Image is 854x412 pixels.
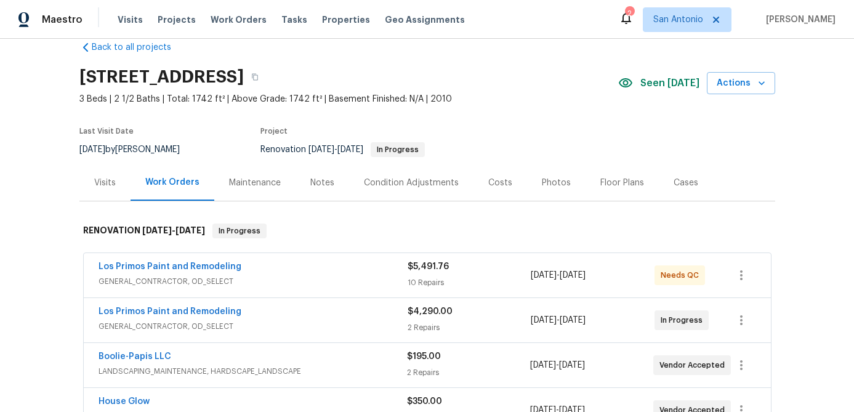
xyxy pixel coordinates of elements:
[408,307,453,316] span: $4,290.00
[99,320,408,333] span: GENERAL_CONTRACTOR, OD_SELECT
[99,262,241,271] a: Los Primos Paint and Remodeling
[310,177,334,189] div: Notes
[600,177,644,189] div: Floor Plans
[175,226,205,235] span: [DATE]
[560,316,586,325] span: [DATE]
[560,271,586,280] span: [DATE]
[674,177,698,189] div: Cases
[530,359,585,371] span: -
[260,145,425,154] span: Renovation
[661,314,707,326] span: In Progress
[408,262,449,271] span: $5,491.76
[211,14,267,26] span: Work Orders
[385,14,465,26] span: Geo Assignments
[531,314,586,326] span: -
[407,366,530,379] div: 2 Repairs
[337,145,363,154] span: [DATE]
[142,226,205,235] span: -
[118,14,143,26] span: Visits
[79,71,244,83] h2: [STREET_ADDRESS]
[281,15,307,24] span: Tasks
[79,142,195,157] div: by [PERSON_NAME]
[99,397,150,406] a: House Glow
[229,177,281,189] div: Maintenance
[142,226,172,235] span: [DATE]
[99,365,407,378] span: LANDSCAPING_MAINTENANCE, HARDSCAPE_LANDSCAPE
[99,352,171,361] a: Boolie-Papis LLC
[94,177,116,189] div: Visits
[488,177,512,189] div: Costs
[79,211,775,251] div: RENOVATION [DATE]-[DATE]In Progress
[531,269,586,281] span: -
[372,146,424,153] span: In Progress
[158,14,196,26] span: Projects
[653,14,703,26] span: San Antonio
[707,72,775,95] button: Actions
[79,93,618,105] span: 3 Beds | 2 1/2 Baths | Total: 1742 ft² | Above Grade: 1742 ft² | Basement Finished: N/A | 2010
[761,14,836,26] span: [PERSON_NAME]
[531,316,557,325] span: [DATE]
[408,321,531,334] div: 2 Repairs
[83,224,205,238] h6: RENOVATION
[531,271,557,280] span: [DATE]
[625,7,634,20] div: 2
[407,352,441,361] span: $195.00
[640,77,699,89] span: Seen [DATE]
[260,127,288,135] span: Project
[408,277,531,289] div: 10 Repairs
[308,145,363,154] span: -
[661,269,704,281] span: Needs QC
[364,177,459,189] div: Condition Adjustments
[407,397,442,406] span: $350.00
[79,41,198,54] a: Back to all projects
[244,66,266,88] button: Copy Address
[42,14,83,26] span: Maestro
[308,145,334,154] span: [DATE]
[79,145,105,154] span: [DATE]
[659,359,730,371] span: Vendor Accepted
[99,275,408,288] span: GENERAL_CONTRACTOR, OD_SELECT
[99,307,241,316] a: Los Primos Paint and Remodeling
[145,176,199,188] div: Work Orders
[542,177,571,189] div: Photos
[322,14,370,26] span: Properties
[530,361,556,370] span: [DATE]
[559,361,585,370] span: [DATE]
[214,225,265,237] span: In Progress
[79,127,134,135] span: Last Visit Date
[717,76,765,91] span: Actions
